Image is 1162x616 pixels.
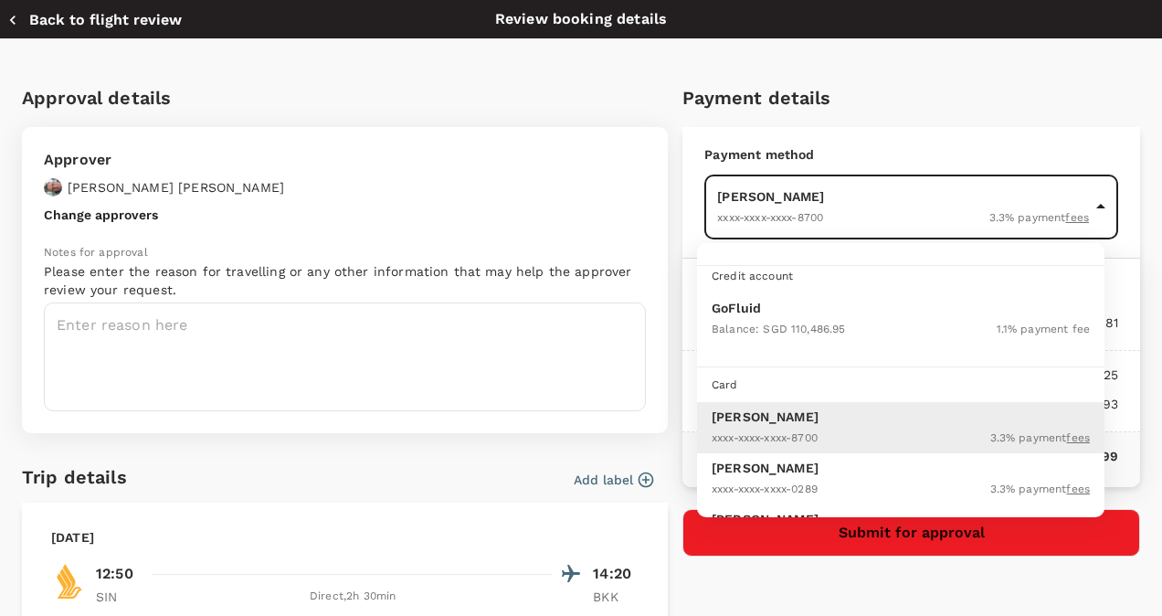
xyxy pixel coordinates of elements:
[712,483,818,495] span: XXXX-XXXX-XXXX-0289
[712,299,1090,317] p: GoFluid
[990,481,1090,499] span: 3.3 % payment
[712,510,1090,528] p: [PERSON_NAME]
[712,323,845,335] span: Balance : SGD 110,486.95
[712,270,793,282] span: Credit account
[712,431,818,444] span: XXXX-XXXX-XXXX-8700
[712,459,1090,477] p: [PERSON_NAME]
[1066,483,1090,495] u: fees
[712,408,1090,426] p: [PERSON_NAME]
[997,323,1090,335] span: 1.1 % payment fee
[1066,431,1090,444] u: fees
[712,378,738,391] span: Card
[990,430,1090,448] span: 3.3 % payment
